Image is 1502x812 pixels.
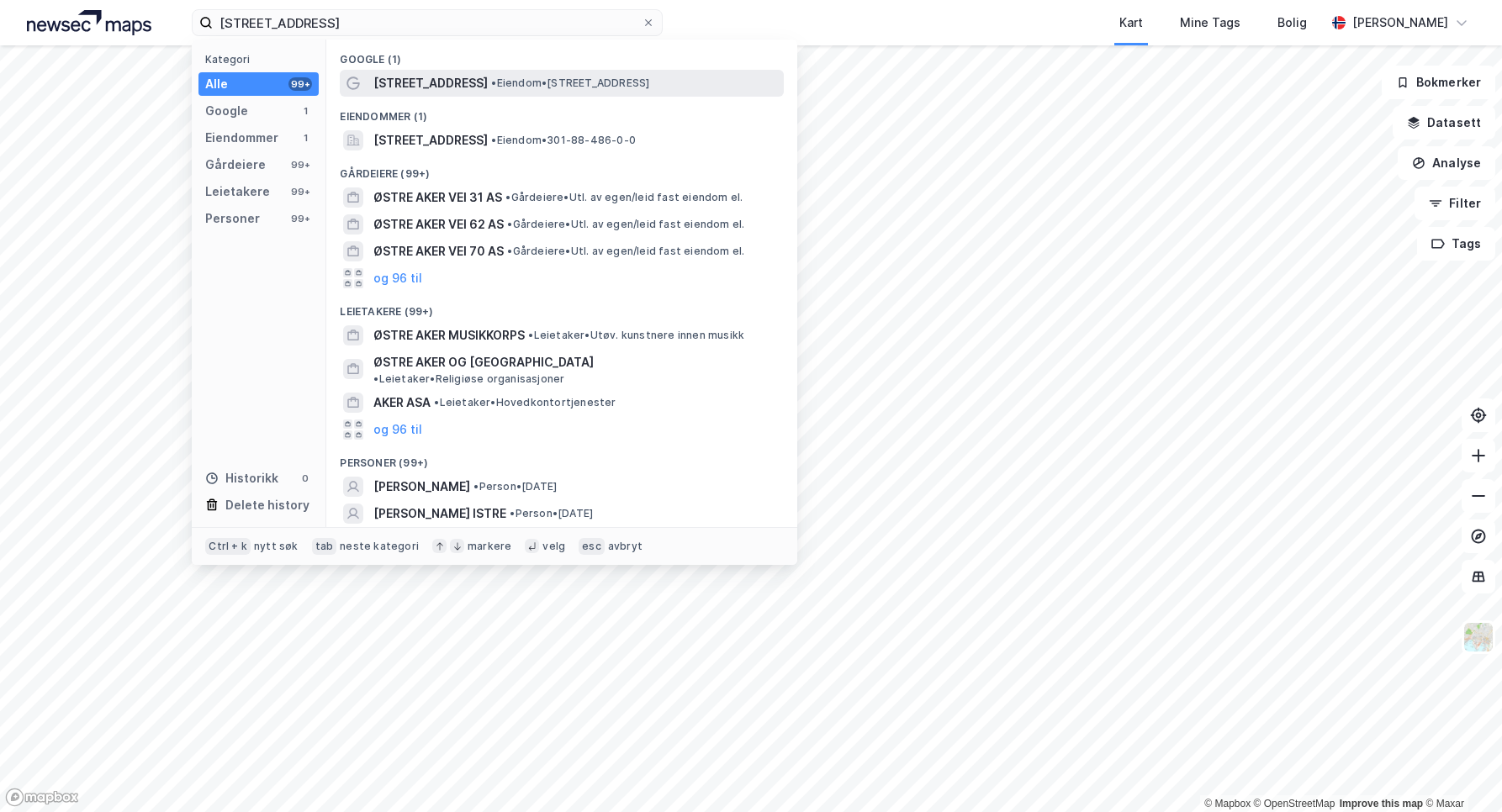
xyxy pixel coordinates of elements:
span: [STREET_ADDRESS] [373,73,488,93]
span: ØSTRE AKER OG [GEOGRAPHIC_DATA] [373,352,594,372]
span: • [473,480,479,493]
button: Bokmerker [1382,66,1495,99]
span: • [507,245,512,257]
div: 99+ [288,77,312,91]
div: Delete history [225,495,309,515]
span: Gårdeiere • Utl. av egen/leid fast eiendom el. [507,245,744,258]
div: neste kategori [340,540,419,553]
span: Gårdeiere • Utl. av egen/leid fast eiendom el. [505,191,743,204]
div: Bolig [1277,13,1307,33]
div: tab [312,538,337,555]
div: 0 [299,472,312,485]
div: Gårdeiere [205,155,266,175]
span: • [505,191,510,203]
div: 99+ [288,185,312,198]
div: Gårdeiere (99+) [326,154,797,184]
div: esc [579,538,605,555]
div: Kategori [205,53,319,66]
span: • [373,372,378,385]
input: Søk på adresse, matrikkel, gårdeiere, leietakere eller personer [213,10,642,35]
div: 1 [299,104,312,118]
div: 99+ [288,158,312,171]
a: OpenStreetMap [1254,798,1335,809]
button: Analyse [1398,146,1495,180]
span: ØSTRE AKER VEI 31 AS [373,187,502,208]
div: Alle [205,74,228,94]
span: Eiendom • [STREET_ADDRESS] [491,76,649,90]
div: markere [468,540,511,553]
span: • [434,396,439,409]
div: Leietakere [205,182,270,202]
div: 99+ [288,212,312,225]
span: [PERSON_NAME] [373,477,470,497]
span: [STREET_ADDRESS] [373,130,488,150]
span: ØSTRE AKER MUSIKKORPS [373,325,525,345]
span: Eiendom • 301-88-486-0-0 [491,134,636,147]
button: Filter [1415,187,1495,220]
span: • [491,76,496,89]
span: Leietaker • Hovedkontortjenester [434,396,616,409]
div: Eiendommer (1) [326,97,797,127]
span: [PERSON_NAME] ISTRE [373,504,506,524]
img: Z [1462,621,1494,653]
span: AKER ASA [373,393,431,413]
iframe: Chat Widget [1418,731,1502,812]
div: Google [205,101,248,121]
div: Ctrl + k [205,538,251,555]
div: Kart [1119,13,1143,33]
button: og 96 til [373,419,422,440]
span: Leietaker • Utøv. kunstnere innen musikk [528,329,744,342]
div: velg [542,540,565,553]
div: avbryt [608,540,643,553]
div: Leietakere (99+) [326,292,797,322]
div: Personer [205,208,260,229]
span: Leietaker • Religiøse organisasjoner [373,372,564,386]
span: Gårdeiere • Utl. av egen/leid fast eiendom el. [507,218,744,231]
span: • [507,218,512,230]
div: Google (1) [326,40,797,70]
a: Mapbox [1204,798,1251,809]
span: Person • [DATE] [510,507,593,520]
span: • [510,507,515,519]
div: Kontrollprogram for chat [1418,731,1502,812]
div: 1 [299,131,312,145]
span: Person • [DATE] [473,480,557,493]
img: logo.a4113a55bc3d86da70a041830d287a7e.svg [27,10,151,35]
span: ØSTRE AKER VEI 62 AS [373,214,504,235]
div: Personer (99+) [326,443,797,473]
div: Historikk [205,468,278,488]
span: • [491,134,496,146]
a: Mapbox homepage [5,788,79,807]
button: Tags [1417,227,1495,261]
div: nytt søk [254,540,299,553]
button: Datasett [1393,106,1495,140]
div: Eiendommer [205,128,278,148]
span: ØSTRE AKER VEI 70 AS [373,241,504,261]
div: Mine Tags [1180,13,1240,33]
a: Improve this map [1340,798,1423,809]
div: [PERSON_NAME] [1352,13,1448,33]
button: og 96 til [373,268,422,288]
span: • [528,329,533,341]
